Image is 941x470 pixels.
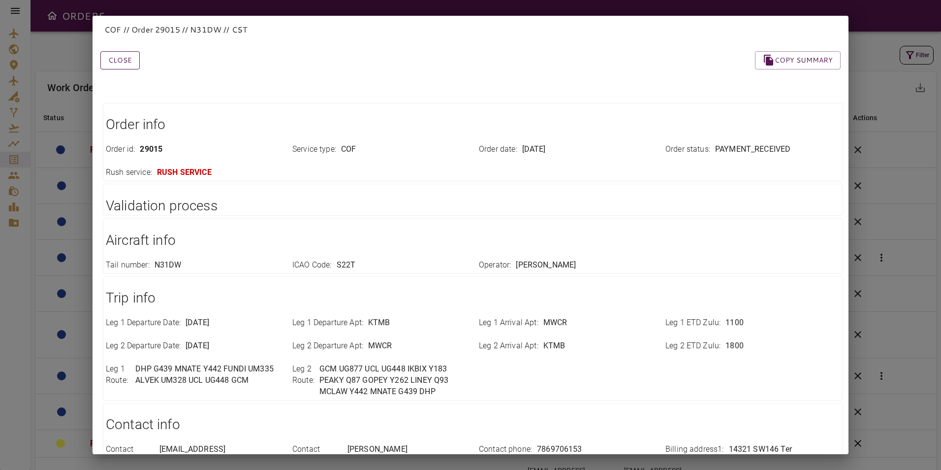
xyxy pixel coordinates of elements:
[516,260,576,271] p: [PERSON_NAME]
[106,260,150,271] p: Tail number :
[104,24,837,35] p: COF // Order 29015 // N31DW // CST
[665,444,724,455] p: Billing address1 :
[479,144,517,155] p: Order date :
[106,288,840,308] h1: Trip info
[537,444,582,455] p: 7869706153
[319,364,467,398] p: GCM UG877 UCL UG448 IKBIX Y183 PEAKY Q87 GOPEY Y262 LINEY Q93 MCLAW Y442 MNATE G439 DHP
[292,260,332,271] p: ICAO Code :
[715,144,790,155] p: PAYMENT_RECEIVED
[543,317,567,329] p: MWCR
[100,51,140,69] button: Close
[106,144,135,155] p: Order id :
[479,340,538,352] p: Leg 2 Arrival Apt :
[347,444,467,467] p: [PERSON_NAME] [PERSON_NAME]
[292,144,336,155] p: Service type :
[368,340,392,352] p: MWCR
[157,167,212,178] p: RUSH SERVICE
[665,317,721,329] p: Leg 1 ETD Zulu :
[729,444,792,455] p: 14321 SW146 Ter
[522,144,546,155] p: [DATE]
[368,317,390,329] p: KTMB
[106,364,130,386] p: Leg 1 Route :
[341,144,356,155] p: COF
[155,260,182,271] p: N31DW
[186,317,209,329] p: [DATE]
[106,196,840,216] h1: Validation process
[106,444,155,467] p: Contact email :
[543,340,565,352] p: KTMB
[665,144,710,155] p: Order status :
[292,317,363,329] p: Leg 1 Departure Apt :
[479,317,538,329] p: Leg 1 Arrival Apt :
[665,340,721,352] p: Leg 2 ETD Zulu :
[292,444,343,467] p: Contact name :
[106,115,840,134] h1: Order info
[106,415,840,435] h1: Contact info
[106,167,152,178] p: Rush service :
[106,231,840,250] h1: Aircraft info
[479,260,511,271] p: Operator :
[106,317,181,329] p: Leg 1 Departure Date :
[140,144,162,155] p: 29015
[135,364,281,386] p: DHP G439 MNATE Y442 FUNDI UM335 ALVEK UM328 UCL UG448 GCM
[725,317,744,329] p: 1100
[725,340,744,352] p: 1800
[186,340,209,352] p: [DATE]
[292,364,314,398] p: Leg 2 Route :
[106,340,181,352] p: Leg 2 Departure Date :
[337,260,356,271] p: S22T
[755,51,841,69] button: Copy summary
[159,444,281,467] p: [EMAIL_ADDRESS][DOMAIN_NAME]
[292,340,363,352] p: Leg 2 Departure Apt :
[479,444,532,455] p: Contact phone :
